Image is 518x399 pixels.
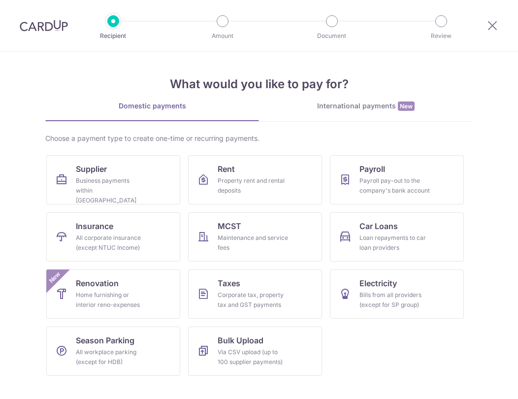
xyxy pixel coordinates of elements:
a: RentProperty rent and rental deposits [188,155,322,204]
span: Bulk Upload [218,334,263,346]
span: Supplier [76,163,107,175]
span: MCST [218,220,241,232]
div: Payroll pay-out to the company's bank account [359,176,430,196]
p: Amount [186,31,259,41]
span: Rent [218,163,235,175]
span: New [47,269,63,286]
div: All workplace parking (except for HDB) [76,347,147,367]
p: Review [405,31,478,41]
div: Home furnishing or interior reno-expenses [76,290,147,310]
a: InsuranceAll corporate insurance (except NTUC Income) [46,212,180,262]
span: Car Loans [359,220,398,232]
div: Corporate tax, property tax and GST payments [218,290,289,310]
a: PayrollPayroll pay-out to the company's bank account [330,155,464,204]
div: Bills from all providers (except for SP group) [359,290,430,310]
p: Document [295,31,368,41]
span: Electricity [359,277,397,289]
div: Property rent and rental deposits [218,176,289,196]
a: MCSTMaintenance and service fees [188,212,322,262]
span: Payroll [359,163,385,175]
h4: What would you like to pay for? [45,75,473,93]
span: Renovation [76,277,119,289]
div: International payments [259,101,473,111]
span: New [398,101,415,111]
div: Business payments within [GEOGRAPHIC_DATA] [76,176,147,205]
a: RenovationHome furnishing or interior reno-expensesNew [46,269,180,319]
div: All corporate insurance (except NTUC Income) [76,233,147,253]
div: Via CSV upload (up to 100 supplier payments) [218,347,289,367]
div: Choose a payment type to create one-time or recurring payments. [45,133,473,143]
img: CardUp [20,20,68,32]
span: Insurance [76,220,113,232]
span: Season Parking [76,334,134,346]
p: Recipient [77,31,150,41]
div: Maintenance and service fees [218,233,289,253]
div: Loan repayments to car loan providers [359,233,430,253]
a: Bulk UploadVia CSV upload (up to 100 supplier payments) [188,327,322,376]
a: ElectricityBills from all providers (except for SP group) [330,269,464,319]
a: TaxesCorporate tax, property tax and GST payments [188,269,322,319]
span: Taxes [218,277,240,289]
a: Car LoansLoan repayments to car loan providers [330,212,464,262]
a: SupplierBusiness payments within [GEOGRAPHIC_DATA] [46,155,180,204]
div: Domestic payments [45,101,259,111]
a: Season ParkingAll workplace parking (except for HDB) [46,327,180,376]
iframe: Opens a widget where you can find more information [455,369,508,394]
